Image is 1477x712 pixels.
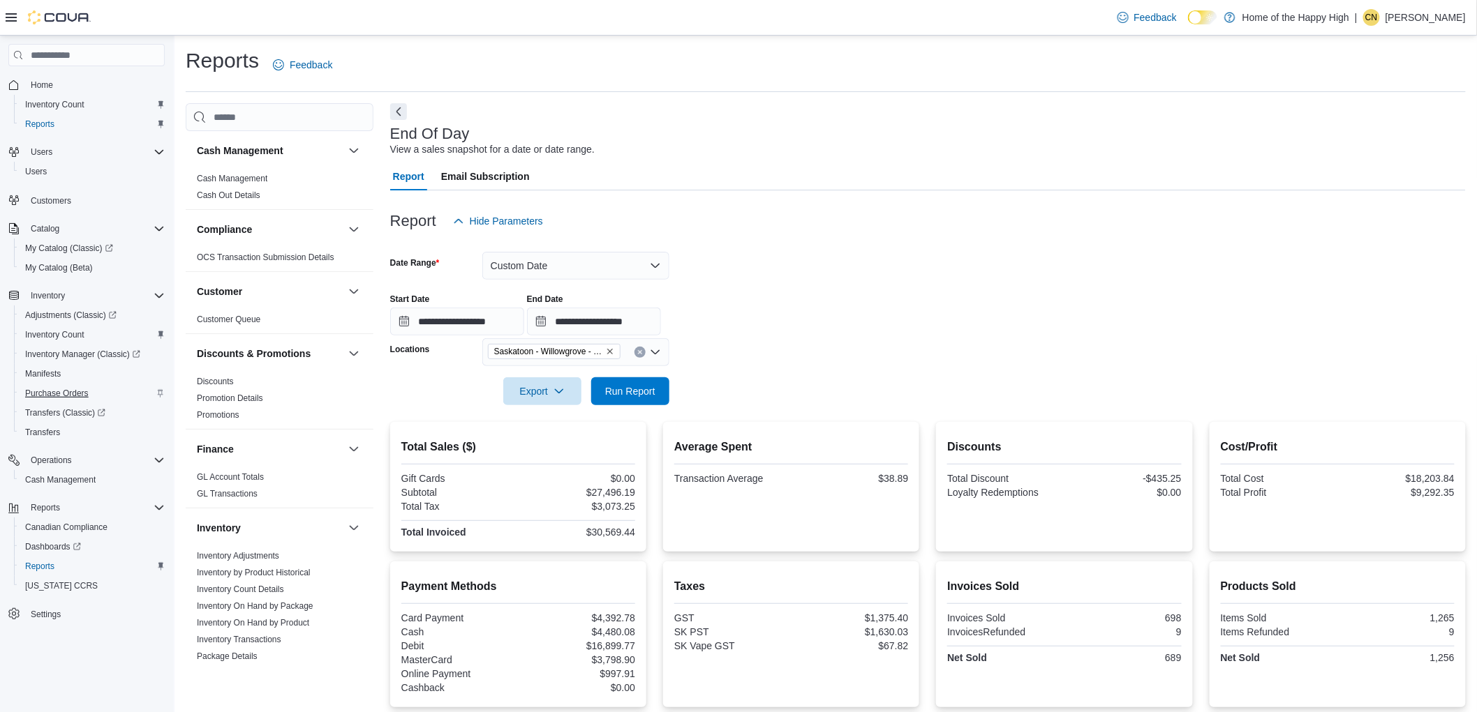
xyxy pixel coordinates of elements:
button: Users [3,142,170,162]
div: Subtotal [401,487,516,498]
div: $1,375.40 [794,612,909,623]
a: Dashboards [20,538,87,555]
a: Adjustments (Classic) [14,305,170,325]
div: $997.91 [521,668,635,679]
button: Customers [3,190,170,210]
div: Transaction Average [674,473,789,484]
div: Invoices Sold [947,612,1062,623]
span: Operations [25,452,165,469]
a: Reports [20,116,60,132]
a: Adjustments (Classic) [20,307,122,324]
strong: Total Invoiced [401,527,466,538]
span: Reports [31,502,60,513]
div: Items Refunded [1221,626,1335,637]
span: Feedback [290,58,332,72]
a: Inventory Transactions [197,635,281,644]
span: Reports [20,116,165,132]
div: $18,203.84 [1340,473,1455,484]
a: Promotions [197,410,239,420]
h3: Report [390,213,436,229]
button: Cash Management [14,470,170,490]
div: Loyalty Redemptions [947,487,1062,498]
div: Cashback [401,682,516,693]
button: [US_STATE] CCRS [14,576,170,596]
span: Inventory Transactions [197,634,281,645]
a: Inventory Count [20,326,90,343]
span: Inventory Count [25,329,84,340]
button: Settings [3,604,170,624]
div: Gift Cards [401,473,516,484]
span: Inventory Manager (Classic) [25,349,140,360]
span: Users [25,144,165,160]
div: Online Payment [401,668,516,679]
span: Home [25,76,165,93]
a: Feedback [267,51,338,79]
div: Clayton Neitzel [1363,9,1380,26]
span: Dashboards [20,538,165,555]
span: Transfers [25,427,60,438]
span: Purchase Orders [20,385,165,402]
h3: End Of Day [390,126,470,142]
div: $3,073.25 [521,501,635,512]
h3: Compliance [197,222,252,236]
a: Feedback [1112,3,1182,31]
div: $0.00 [1067,487,1182,498]
span: Hide Parameters [470,214,543,228]
div: InvoicesRefunded [947,626,1062,637]
span: Transfers (Classic) [25,407,105,418]
span: Home [31,79,53,91]
div: Total Discount [947,473,1062,484]
div: $0.00 [521,473,635,484]
strong: Net Sold [947,652,987,663]
div: Total Profit [1221,487,1335,498]
button: Inventory [197,521,343,535]
div: $1,630.03 [794,626,909,637]
div: Debit [401,640,516,651]
div: 698 [1067,612,1182,623]
span: Inventory [31,290,65,301]
button: Remove Saskatoon - Willowgrove - Fire & Flower from selection in this group [606,347,614,356]
button: My Catalog (Beta) [14,258,170,278]
span: Dashboards [25,541,81,552]
span: My Catalog (Classic) [25,243,113,254]
a: Package Details [197,651,258,661]
button: Catalog [3,219,170,238]
a: Inventory Adjustments [197,551,279,561]
div: Items Sold [1221,612,1335,623]
span: Users [31,146,52,158]
button: Compliance [197,222,343,236]
label: Start Date [390,294,430,305]
button: Discounts & Promotions [346,345,362,362]
a: Transfers [20,424,66,441]
button: Users [25,144,58,160]
button: Finance [346,441,362,457]
button: Custom Date [482,252,669,280]
button: Open list of options [650,347,661,358]
span: Manifests [20,365,165,382]
a: GL Account Totals [197,472,264,482]
a: My Catalog (Classic) [20,240,119,257]
button: Reports [14,114,170,134]
h3: Inventory [197,521,241,535]
a: Home [25,77,59,93]
button: Customer [197,285,343,298]
div: $38.89 [794,473,909,484]
button: Inventory Count [14,325,170,344]
span: Customer Queue [197,314,260,325]
span: Inventory On Hand by Package [197,600,313,612]
button: Inventory [25,287,70,304]
span: Manifests [25,368,61,379]
input: Press the down key to open a popover containing a calendar. [527,308,661,335]
button: Home [3,75,170,95]
a: [US_STATE] CCRS [20,577,103,594]
span: Reports [25,561,54,572]
div: View a sales snapshot for a date or date range. [390,142,595,157]
a: My Catalog (Beta) [20,259,98,276]
div: 9 [1340,626,1455,637]
span: Purchase Orders [25,388,89,399]
span: Transfers (Classic) [20,404,165,421]
span: Cash Management [20,471,165,488]
span: GL Transactions [197,488,258,499]
a: Inventory Count [20,96,90,113]
a: Transfers (Classic) [20,404,111,421]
